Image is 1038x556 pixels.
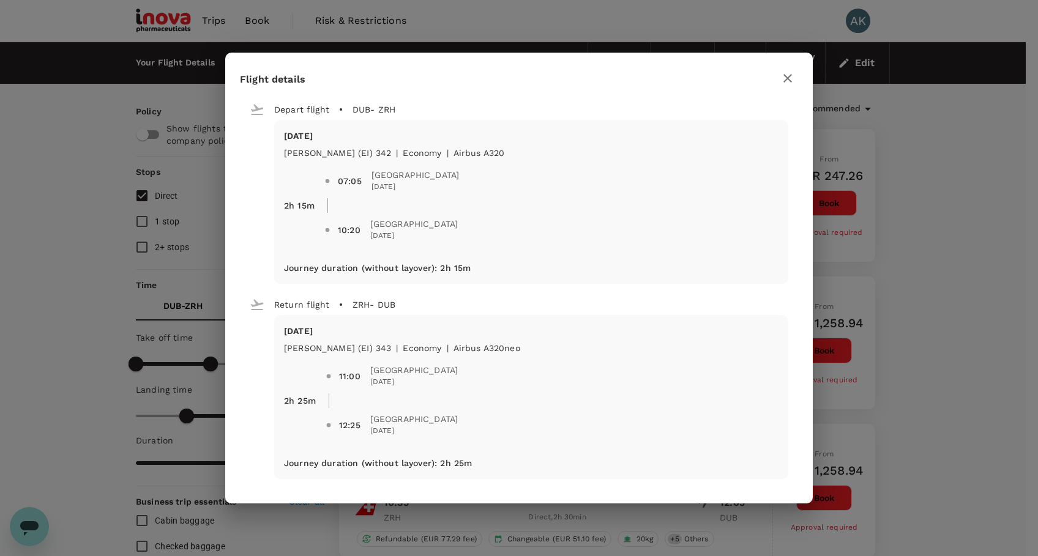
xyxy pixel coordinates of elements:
[370,376,458,388] span: [DATE]
[353,298,395,311] p: ZRH - DUB
[403,147,441,159] p: economy
[284,395,316,407] p: 2h 25m
[284,130,778,142] p: [DATE]
[284,262,471,274] p: Journey duration (without layover) : 2h 15m
[454,342,520,354] p: Airbus A320neo
[370,230,458,242] span: [DATE]
[372,181,460,193] span: [DATE]
[396,148,398,158] span: |
[396,343,398,353] span: |
[274,103,329,116] p: Depart flight
[370,413,458,425] span: [GEOGRAPHIC_DATA]
[284,199,315,212] p: 2h 15m
[284,457,472,469] p: Journey duration (without layover) : 2h 25m
[284,147,391,159] p: [PERSON_NAME] (EI) 342
[284,342,391,354] p: [PERSON_NAME] (EI) 343
[447,148,449,158] span: |
[274,298,329,311] p: Return flight
[447,343,449,353] span: |
[370,425,458,437] span: [DATE]
[454,147,505,159] p: Airbus A320
[338,224,360,236] div: 10:20
[339,419,360,431] div: 12:25
[338,175,362,187] div: 07:05
[370,364,458,376] span: [GEOGRAPHIC_DATA]
[370,218,458,230] span: [GEOGRAPHIC_DATA]
[403,342,441,354] p: economy
[353,103,395,116] p: DUB - ZRH
[240,73,305,85] span: Flight details
[284,325,778,337] p: [DATE]
[372,169,460,181] span: [GEOGRAPHIC_DATA]
[339,370,360,382] div: 11:00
